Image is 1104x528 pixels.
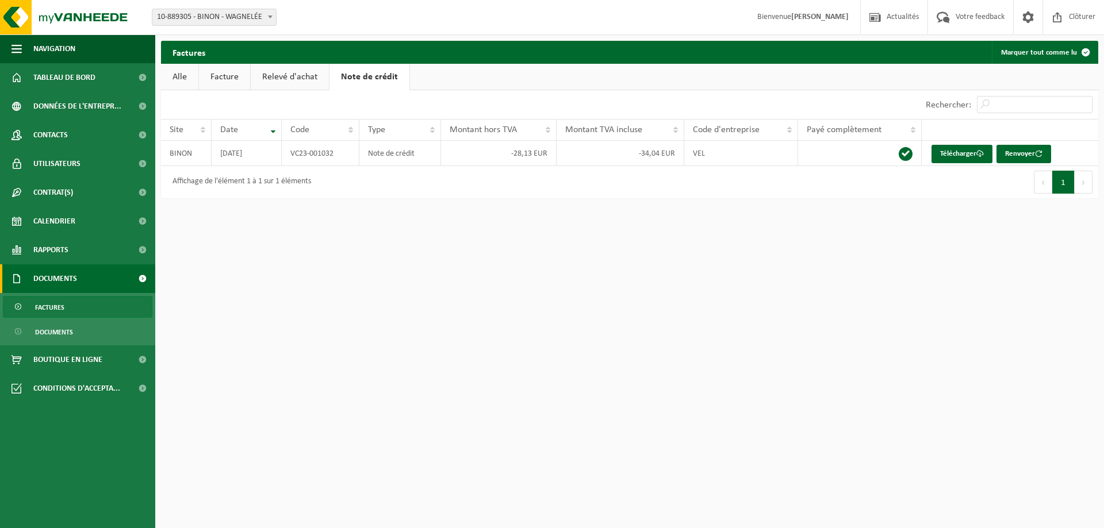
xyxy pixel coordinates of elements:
[251,64,329,90] a: Relevé d'achat
[33,374,120,403] span: Conditions d'accepta...
[33,264,77,293] span: Documents
[33,149,80,178] span: Utilisateurs
[152,9,277,26] span: 10-889305 - BINON - WAGNELÉE
[3,296,152,318] a: Factures
[996,145,1051,163] button: Renvoyer
[3,321,152,342] a: Documents
[1052,171,1075,194] button: 1
[170,125,183,134] span: Site
[684,141,798,166] td: VEL
[290,125,309,134] span: Code
[161,141,212,166] td: BINON
[1075,171,1092,194] button: Next
[161,64,198,90] a: Alle
[368,125,385,134] span: Type
[199,64,250,90] a: Facture
[33,63,95,92] span: Tableau de bord
[33,92,121,121] span: Données de l'entrepr...
[441,141,557,166] td: -28,13 EUR
[282,141,360,166] td: VC23-001032
[161,41,217,63] h2: Factures
[33,345,102,374] span: Boutique en ligne
[167,172,311,192] div: Affichage de l'élément 1 à 1 sur 1 éléments
[359,141,441,166] td: Note de crédit
[33,236,68,264] span: Rapports
[931,145,992,163] a: Télécharger
[35,321,73,343] span: Documents
[926,101,971,110] label: Rechercher:
[33,178,73,207] span: Contrat(s)
[33,121,68,149] span: Contacts
[450,125,517,134] span: Montant hors TVA
[791,13,849,21] strong: [PERSON_NAME]
[807,125,881,134] span: Payé complètement
[992,41,1097,64] button: Marquer tout comme lu
[329,64,409,90] a: Note de crédit
[33,34,75,63] span: Navigation
[557,141,684,166] td: -34,04 EUR
[1034,171,1052,194] button: Previous
[212,141,282,166] td: [DATE]
[220,125,238,134] span: Date
[565,125,642,134] span: Montant TVA incluse
[152,9,276,25] span: 10-889305 - BINON - WAGNELÉE
[33,207,75,236] span: Calendrier
[35,296,64,318] span: Factures
[693,125,760,134] span: Code d'entreprise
